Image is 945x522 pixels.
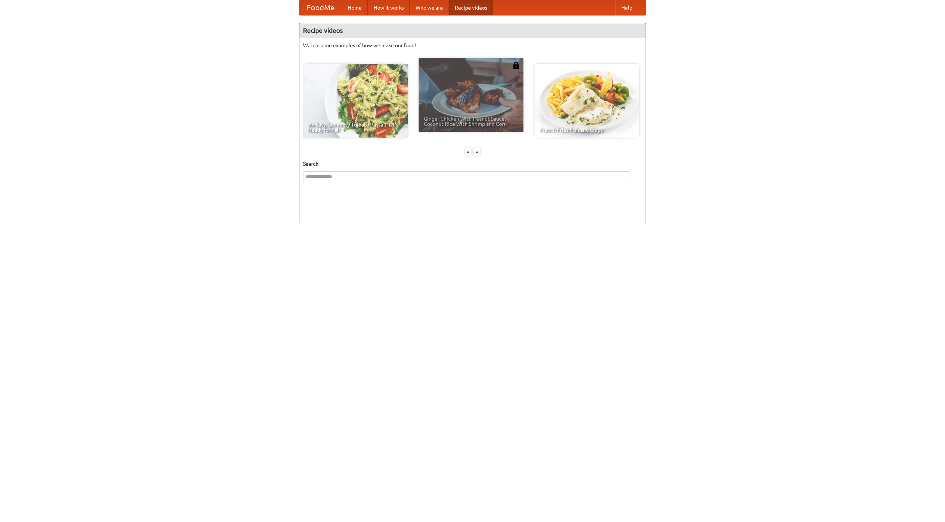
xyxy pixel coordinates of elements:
[342,0,368,15] a: Home
[410,0,449,15] a: Who we are
[449,0,493,15] a: Recipe videos
[512,62,520,69] img: 483408.png
[303,64,408,138] a: An Easy, Summery Tomato Pasta That's Ready for Fall
[368,0,410,15] a: How it works
[299,0,342,15] a: FoodMe
[535,64,639,138] a: French Fries Fish and Chips
[303,42,642,49] p: Watch some examples of how we make our food!
[465,147,471,156] div: «
[474,147,480,156] div: »
[308,122,403,132] span: An Easy, Summery Tomato Pasta That's Ready for Fall
[303,160,642,167] h5: Search
[615,0,638,15] a: Help
[540,127,634,132] span: French Fries Fish and Chips
[299,23,646,38] h4: Recipe videos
